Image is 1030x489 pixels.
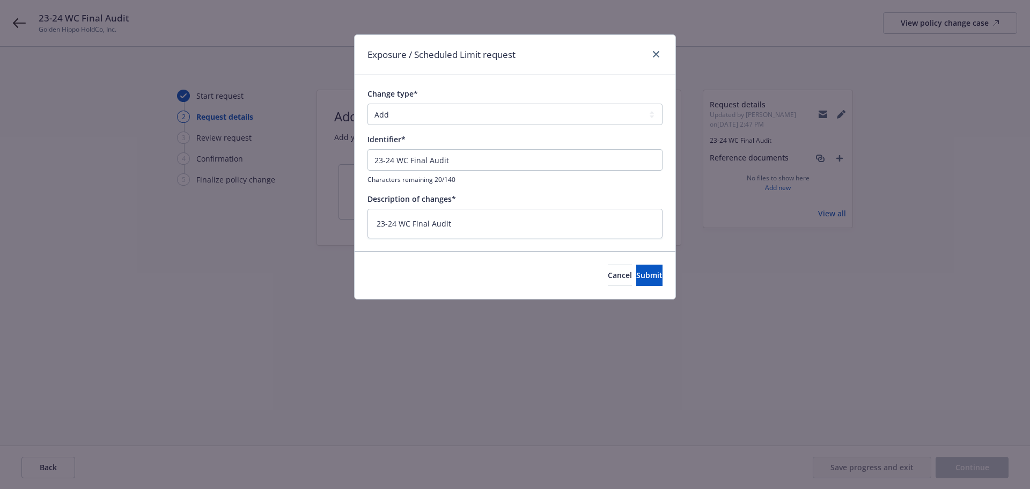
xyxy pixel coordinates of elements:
span: Description of changes* [367,194,456,204]
span: Characters remaining 20/140 [367,175,663,184]
textarea: 23-24 WC Final Audit [367,209,663,238]
button: Cancel [608,265,632,286]
input: This will be shown in the policy change history list for your reference. [367,149,663,171]
span: Identifier* [367,134,406,144]
button: Submit [636,265,663,286]
a: close [650,48,663,61]
span: Submit [636,270,663,280]
span: Change type* [367,89,418,99]
h1: Exposure / Scheduled Limit request [367,48,516,62]
span: Cancel [608,270,632,280]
